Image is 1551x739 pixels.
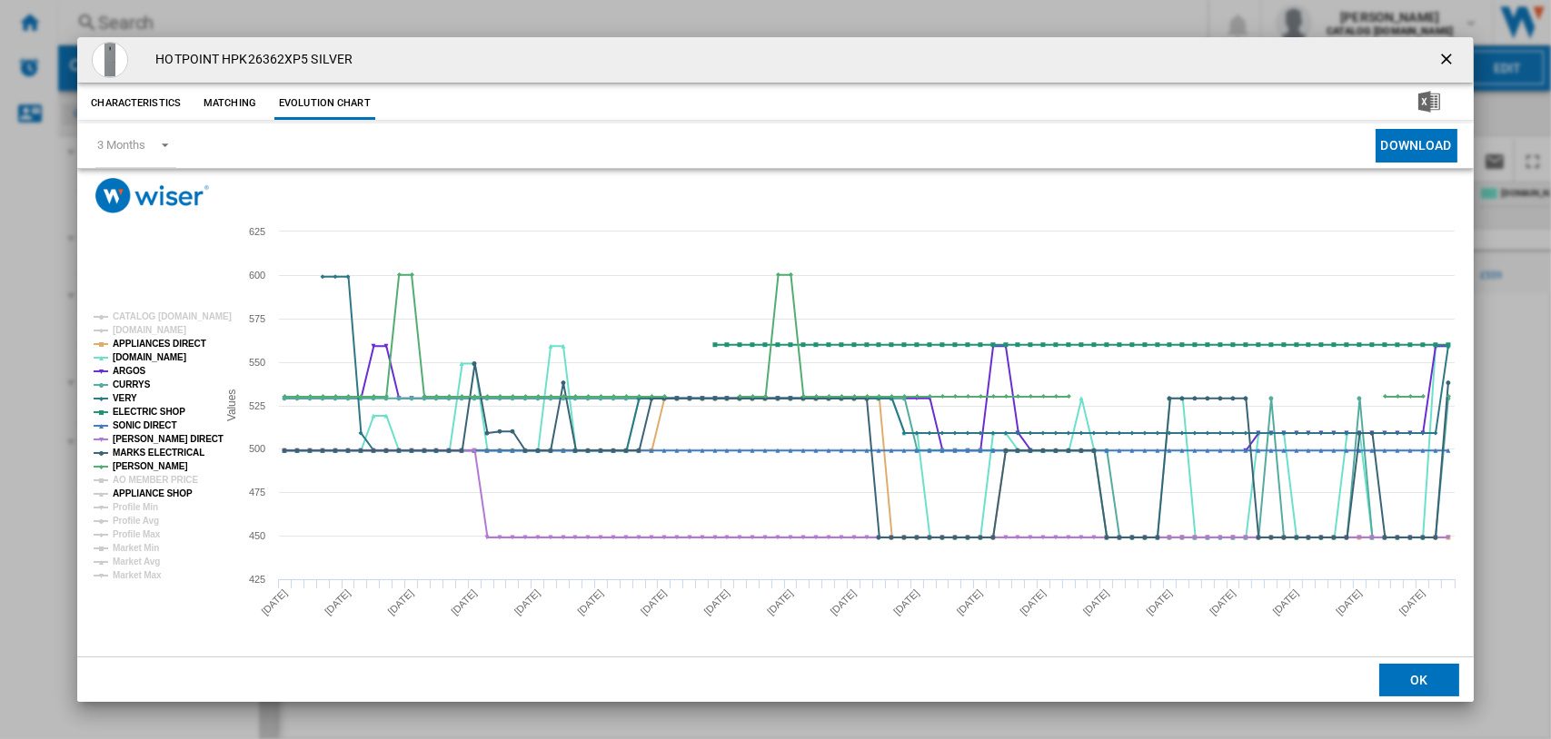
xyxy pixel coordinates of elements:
tspan: [DATE] [512,587,542,617]
tspan: [DATE] [323,587,353,617]
tspan: 525 [249,400,265,411]
tspan: [DATE] [260,587,290,617]
tspan: 600 [249,270,265,281]
tspan: ELECTRIC SHOP [113,407,185,417]
tspan: ARGOS [113,366,146,376]
tspan: Market Min [113,543,159,553]
img: excel-24x24.png [1418,91,1440,113]
tspan: [DATE] [955,587,985,617]
tspan: [PERSON_NAME] DIRECT [113,434,224,444]
tspan: [DATE] [1081,587,1111,617]
tspan: Market Max [113,570,162,580]
tspan: 500 [249,443,265,454]
img: logo_wiser_300x94.png [95,178,209,213]
tspan: [DATE] [1271,587,1301,617]
h4: HOTPOINT HPK26362XP5 SILVER [146,51,353,69]
tspan: APPLIANCES DIRECT [113,339,206,349]
img: HOT-HPK26362XP5UK-A_800x800.jpg [92,42,128,78]
button: Matching [190,87,270,120]
md-dialog: Product popup [77,37,1473,703]
tspan: SONIC DIRECT [113,420,176,430]
button: OK [1379,664,1459,696]
button: Download [1376,129,1457,163]
tspan: [DATE] [639,587,669,617]
tspan: Profile Avg [113,516,159,526]
tspan: [DATE] [576,587,606,617]
tspan: 475 [249,487,265,498]
tspan: [DATE] [1208,587,1238,617]
tspan: APPLIANCE SHOP [113,488,193,498]
tspan: [DOMAIN_NAME] [113,325,186,335]
tspan: [DATE] [829,587,859,617]
button: Download in Excel [1389,87,1469,120]
tspan: [DATE] [386,587,416,617]
button: Characteristics [86,87,185,120]
tspan: CURRYS [113,379,151,389]
tspan: [DATE] [891,587,921,617]
ng-md-icon: getI18NText('BUTTONS.CLOSE_DIALOG') [1437,50,1459,72]
tspan: [DATE] [1019,587,1049,617]
button: Evolution chart [274,87,375,120]
tspan: [DATE] [1334,587,1364,617]
tspan: 550 [249,357,265,368]
tspan: [PERSON_NAME] [113,461,188,471]
tspan: [DOMAIN_NAME] [113,352,186,362]
tspan: [DATE] [765,587,795,617]
tspan: 450 [249,530,265,541]
tspan: 425 [249,574,265,585]
tspan: Profile Max [113,529,161,539]
tspan: Values [225,389,238,421]
tspan: MARKS ELECTRICAL [113,448,204,458]
tspan: [DATE] [1145,587,1175,617]
button: getI18NText('BUTTONS.CLOSE_DIALOG') [1430,42,1466,78]
div: 3 Months [97,138,144,152]
tspan: [DATE] [702,587,732,617]
tspan: Profile Min [113,502,158,512]
tspan: 575 [249,313,265,324]
tspan: 625 [249,226,265,237]
tspan: [DATE] [449,587,479,617]
tspan: Market Avg [113,557,160,567]
tspan: VERY [113,393,137,403]
tspan: AO MEMBER PRICE [113,475,198,485]
tspan: [DATE] [1397,587,1427,617]
tspan: CATALOG [DOMAIN_NAME] [113,311,232,321]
